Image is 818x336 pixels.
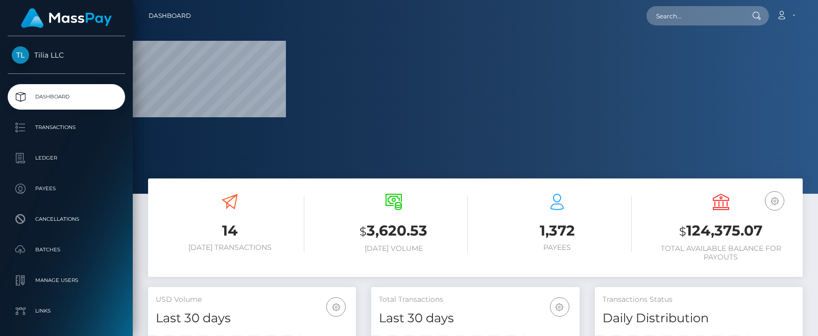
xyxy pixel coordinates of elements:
a: Manage Users [8,268,125,293]
h4: Daily Distribution [603,309,795,327]
h4: Last 30 days [156,309,348,327]
p: Batches [12,242,121,257]
p: Dashboard [12,89,121,105]
h6: Total Available Balance for Payouts [647,244,796,262]
a: Batches [8,237,125,263]
h5: USD Volume [156,295,348,305]
h6: [DATE] Volume [320,244,468,253]
p: Cancellations [12,212,121,227]
p: Payees [12,181,121,196]
h3: 1,372 [483,221,632,241]
p: Manage Users [12,273,121,288]
a: Dashboard [8,84,125,110]
a: Cancellations [8,206,125,232]
a: Dashboard [149,5,191,27]
h6: Payees [483,243,632,252]
h3: 124,375.07 [647,221,796,242]
h6: [DATE] Transactions [156,243,304,252]
h5: Transactions Status [603,295,795,305]
img: Tilia LLC [12,46,29,64]
h5: Total Transactions [379,295,571,305]
a: Transactions [8,115,125,140]
span: Tilia LLC [8,50,125,60]
small: $ [359,224,367,239]
a: Payees [8,176,125,201]
p: Links [12,303,121,319]
img: MassPay Logo [21,8,112,28]
p: Ledger [12,150,121,166]
h4: Last 30 days [379,309,571,327]
input: Search... [646,6,742,25]
a: Ledger [8,145,125,171]
h3: 3,620.53 [320,221,468,242]
small: $ [679,224,686,239]
p: Transactions [12,120,121,135]
a: Links [8,298,125,324]
h3: 14 [156,221,304,241]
